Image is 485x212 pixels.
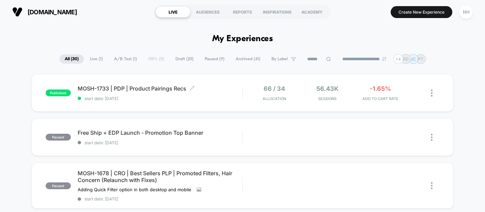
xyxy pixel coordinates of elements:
div: NH [459,5,473,19]
button: Create New Experience [391,6,452,18]
span: A/B Test ( 1 ) [109,54,142,64]
div: REPORTS [225,6,260,17]
div: INSPIRATIONS [260,6,295,17]
span: Draft ( 20 ) [170,54,199,64]
p: RD [403,56,409,62]
span: MOSH-1678 | CRO | Best Sellers PLP | Promoted Filters, Hair Concern (Relaunch with Fixes) [78,170,242,183]
button: [DOMAIN_NAME] [10,6,79,17]
div: LIVE [156,6,190,17]
button: NH [457,5,475,19]
span: [DOMAIN_NAME] [28,9,77,16]
span: Archived ( 41 ) [231,54,265,64]
img: end [382,57,386,61]
span: ADD TO CART RATE [356,96,405,101]
span: 66 / 34 [264,85,285,92]
span: -1.65% [370,85,391,92]
div: AUDIENCES [190,6,225,17]
img: close [431,182,433,189]
span: Allocation [263,96,286,101]
span: MOSH-1733 | PDP | Product Pairings Recs [78,85,242,92]
img: close [431,134,433,141]
p: PT [418,56,423,62]
span: By Label [271,56,288,62]
span: Paused ( 9 ) [200,54,230,64]
span: Sessions [302,96,352,101]
span: paused [46,134,71,141]
span: All ( 30 ) [60,54,84,64]
span: Live ( 1 ) [85,54,108,64]
div: + 4 [393,54,403,64]
span: published [46,89,71,96]
h1: My Experiences [212,34,273,44]
span: start date: [DATE] [78,96,242,101]
span: start date: [DATE] [78,196,242,201]
span: paused [46,182,71,189]
p: JC [410,56,416,62]
span: 56.43k [316,85,339,92]
span: start date: [DATE] [78,140,242,145]
span: Adding Quick Filter option in both desktop and mobile [78,187,191,192]
span: Free Ship + EDP Launch - Promotion Top Banner [78,129,242,136]
div: ACADEMY [295,6,329,17]
img: Visually logo [12,7,22,17]
img: close [431,89,433,97]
